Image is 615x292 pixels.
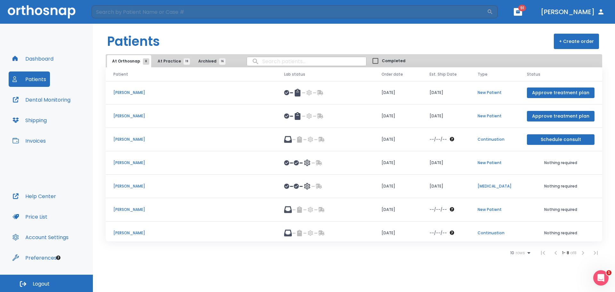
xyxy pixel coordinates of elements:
[527,134,594,145] button: Schedule consult
[527,183,594,189] p: Nothing required
[514,251,525,255] span: rows
[9,71,50,87] button: Patients
[158,58,187,64] span: At Practice
[9,250,61,265] button: Preferences
[478,230,512,236] p: Continuation
[8,5,76,18] img: Orthosnap
[430,71,457,77] span: Est. Ship Date
[374,128,422,151] td: [DATE]
[430,207,462,213] div: The date will be available after approving treatment plan
[478,183,512,189] p: [MEDICAL_DATA]
[143,58,149,65] span: 8
[374,221,422,245] td: [DATE]
[527,111,594,121] button: Approve treatment plan
[527,207,594,213] p: Nothing required
[478,137,512,142] p: Continuation
[478,71,488,77] span: Type
[478,113,512,119] p: New Patient
[198,58,222,64] span: Archived
[374,151,422,175] td: [DATE]
[374,104,422,128] td: [DATE]
[554,34,599,49] button: + Create order
[9,51,57,66] button: Dashboard
[570,250,577,255] span: of 8
[422,104,470,128] td: [DATE]
[478,90,512,96] p: New Patient
[284,71,305,77] span: Lab status
[382,58,406,64] span: Completed
[9,188,60,204] button: Help Center
[518,5,526,11] span: 91
[478,207,512,213] p: New Patient
[527,160,594,166] p: Nothing required
[112,58,146,64] span: At Orthosnap
[107,32,160,51] h1: Patients
[593,270,609,286] iframe: Intercom live chat
[9,209,51,224] button: Price List
[9,113,51,128] button: Shipping
[113,207,269,213] p: [PERSON_NAME]
[606,270,611,275] span: 1
[219,58,225,65] span: 16
[113,71,128,77] span: Patient
[9,133,50,148] button: Invoices
[113,160,269,166] p: [PERSON_NAME]
[247,55,366,68] input: search
[113,113,269,119] p: [PERSON_NAME]
[430,137,447,142] p: --/--/--
[113,90,269,96] p: [PERSON_NAME]
[9,229,72,245] button: Account Settings
[538,6,607,18] button: [PERSON_NAME]
[527,230,594,236] p: Nothing required
[430,230,462,236] div: The date will be available after approving treatment plan
[510,251,514,255] span: 10
[422,81,470,104] td: [DATE]
[374,198,422,221] td: [DATE]
[422,175,470,198] td: [DATE]
[184,58,190,65] span: 19
[113,137,269,142] p: [PERSON_NAME]
[527,71,540,77] span: Status
[374,81,422,104] td: [DATE]
[92,5,487,18] input: Search by Patient Name or Case #
[9,92,74,107] button: Dental Monitoring
[55,255,61,261] div: Tooltip anchor
[478,160,512,166] p: New Patient
[33,280,50,288] span: Logout
[113,183,269,189] p: [PERSON_NAME]
[107,55,229,67] div: tabs
[422,151,470,175] td: [DATE]
[430,137,462,142] div: The date will be available after approving treatment plan
[374,175,422,198] td: [DATE]
[381,71,403,77] span: Order date
[430,230,447,236] p: --/--/--
[430,207,447,213] p: --/--/--
[527,88,594,98] button: Approve treatment plan
[113,230,269,236] p: [PERSON_NAME]
[562,250,570,255] span: 1 - 8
